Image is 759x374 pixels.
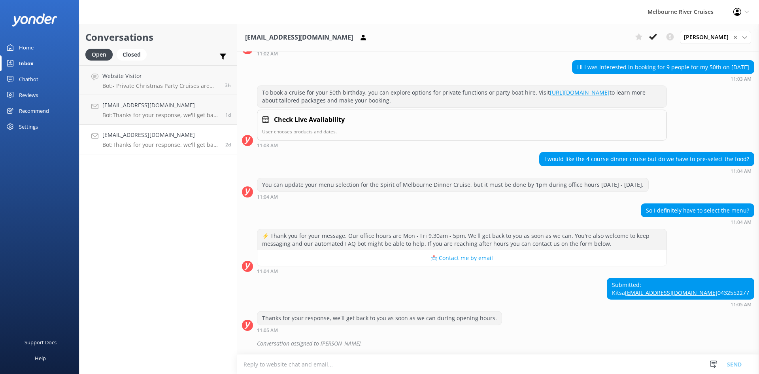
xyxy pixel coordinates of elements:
a: Open [85,50,117,59]
strong: 11:04 AM [257,269,278,274]
strong: 11:03 AM [257,143,278,148]
div: I would like the 4 course dinner cruise but do we have to pre-select the food? [540,152,754,166]
span: ✕ [733,34,737,41]
div: Sep 29 2025 11:04am (UTC +10:00) Australia/Sydney [641,219,754,225]
img: yonder-white-logo.png [12,13,57,27]
div: Sep 29 2025 11:04am (UTC +10:00) Australia/Sydney [257,194,649,199]
div: So I definitely have to select the menu? [641,204,754,217]
h4: [EMAIL_ADDRESS][DOMAIN_NAME] [102,131,219,139]
button: 📩 Contact me by email [257,250,666,266]
div: Sep 29 2025 11:03am (UTC +10:00) Australia/Sydney [572,76,754,82]
strong: 11:02 AM [257,51,278,56]
a: Website VisitorBot:- Private Christmas Party Cruises are available for groups with a minimum size... [79,65,237,95]
a: Closed [117,50,151,59]
strong: 11:05 AM [731,302,751,307]
strong: 11:04 AM [731,220,751,225]
div: Home [19,40,34,55]
div: ⚡ Thank you for your message. Our office hours are Mon - Fri 9.30am - 5pm. We'll get back to you ... [257,229,666,250]
a: [URL][DOMAIN_NAME] [550,89,610,96]
div: Hi I was interested in booking for 9 people for my 50th on [DATE] [572,61,754,74]
div: Recommend [19,103,49,119]
a: [EMAIL_ADDRESS][DOMAIN_NAME]Bot:Thanks for your response, we'll get back to you as soon as we can... [79,125,237,154]
div: Chatbot [19,71,38,87]
p: Bot: Thanks for your response, we'll get back to you as soon as we can during opening hours. [102,141,219,148]
div: Sep 29 2025 11:02am (UTC +10:00) Australia/Sydney [257,51,667,56]
strong: 11:04 AM [257,195,278,199]
div: Sep 29 2025 11:04am (UTC +10:00) Australia/Sydney [539,168,754,174]
p: Bot: - Private Christmas Party Cruises are available for groups with a minimum size of 35. They i... [102,82,219,89]
div: You can update your menu selection for the Spirit of Melbourne Dinner Cruise, but it must be done... [257,178,648,192]
strong: 11:05 AM [257,328,278,333]
div: Inbox [19,55,34,71]
div: Conversation assigned to [PERSON_NAME]. [257,337,754,350]
h4: [EMAIL_ADDRESS][DOMAIN_NAME] [102,101,219,110]
div: Sep 29 2025 11:03am (UTC +10:00) Australia/Sydney [257,142,667,148]
div: Settings [19,119,38,135]
span: [PERSON_NAME] [684,33,733,42]
div: 2025-09-29T02:21:54.573 [242,337,754,350]
div: Support Docs [25,334,57,350]
strong: 11:04 AM [731,169,751,174]
div: Closed [117,49,147,61]
p: Bot: Thanks for your response, we'll get back to you as soon as we can during opening hours. [102,112,219,119]
div: Help [35,350,46,366]
p: User chooses products and dates. [262,128,662,135]
div: Thanks for your response, we'll get back to you as soon as we can during opening hours. [257,311,502,325]
h2: Conversations [85,30,231,45]
div: Open [85,49,113,61]
a: [EMAIL_ADDRESS][DOMAIN_NAME]Bot:Thanks for your response, we'll get back to you as soon as we can... [79,95,237,125]
div: To book a cruise for your 50th birthday, you can explore options for private functions or party b... [257,86,666,107]
div: Submitted: Kitsa 0432552277 [607,278,754,299]
strong: 11:03 AM [731,77,751,82]
h4: Check Live Availability [274,115,345,125]
span: Oct 01 2025 11:22am (UTC +10:00) Australia/Sydney [225,82,231,89]
div: Assign User [680,31,751,44]
a: [EMAIL_ADDRESS][DOMAIN_NAME] [625,289,717,296]
span: Sep 29 2025 11:05am (UTC +10:00) Australia/Sydney [225,141,231,148]
span: Sep 29 2025 03:00pm (UTC +10:00) Australia/Sydney [225,112,231,118]
h3: [EMAIL_ADDRESS][DOMAIN_NAME] [245,32,353,43]
div: Sep 29 2025 11:05am (UTC +10:00) Australia/Sydney [257,327,502,333]
div: Reviews [19,87,38,103]
h4: Website Visitor [102,72,219,80]
div: Sep 29 2025 11:04am (UTC +10:00) Australia/Sydney [257,268,667,274]
div: Sep 29 2025 11:05am (UTC +10:00) Australia/Sydney [607,302,754,307]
